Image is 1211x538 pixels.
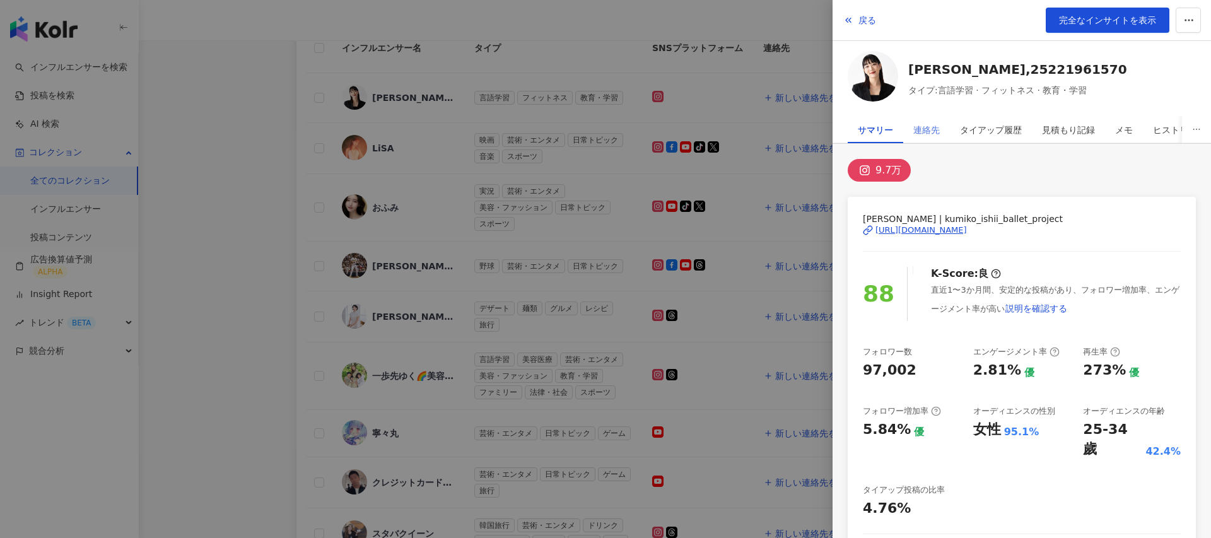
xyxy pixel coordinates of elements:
span: ellipsis [1192,125,1201,134]
a: [URL][DOMAIN_NAME] [863,225,1181,236]
div: 95.1% [1004,425,1039,439]
div: タイアップ履歴 [960,117,1022,143]
a: [PERSON_NAME],25221961570 [908,61,1127,78]
div: 女性 [973,420,1001,440]
button: 戻る [843,8,877,33]
div: 88 [863,276,894,312]
div: メモ [1115,117,1133,143]
div: 優 [914,425,924,439]
div: 優 [1024,366,1034,380]
img: KOL Avatar [848,51,898,102]
button: 説明を確認する [1005,296,1068,321]
span: [PERSON_NAME] | kumiko_ishii_ballet_project [863,212,1181,226]
div: オーディエンスの年齢 [1083,406,1165,417]
div: フォロワー数 [863,346,912,358]
div: フォロワー増加率 [863,406,941,417]
div: ヒストリー [1153,117,1197,143]
div: 5.84% [863,420,911,440]
div: 2.81% [973,361,1021,380]
div: 良 [978,267,988,281]
div: 再生率 [1083,346,1120,358]
a: KOL Avatar [848,51,898,106]
div: 連絡先 [913,117,940,143]
span: 戻る [858,15,876,25]
span: 説明を確認する [1005,303,1067,313]
span: タイプ:言語学習 · フィットネス · 教育・学習 [908,83,1127,97]
div: タイアップ投稿の比率 [863,484,945,496]
div: 25-34 歲 [1083,420,1142,459]
button: ellipsis [1182,116,1211,143]
div: K-Score : [931,267,1001,281]
div: 42.4% [1145,445,1181,459]
span: 完全なインサイトを表示 [1059,15,1156,25]
div: エンゲージメント率 [973,346,1060,358]
div: 273% [1083,361,1126,380]
div: オーディエンスの性別 [973,406,1055,417]
div: 97,002 [863,361,916,380]
div: サマリー [858,117,893,143]
div: 優 [1129,366,1139,380]
div: [URL][DOMAIN_NAME] [875,225,967,236]
div: 見積もり記録 [1042,117,1095,143]
button: 9.7万 [848,159,911,182]
div: 4.76% [863,499,911,518]
div: 直近1〜3か月間、安定的な投稿があり、フォロワー増加率、エンゲージメント率が高い [931,284,1181,321]
div: 9.7万 [875,161,901,179]
a: 完全なインサイトを表示 [1046,8,1169,33]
